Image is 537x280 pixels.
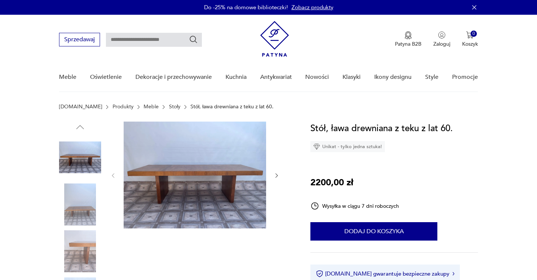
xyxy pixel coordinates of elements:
[395,31,421,48] a: Ikona medaluPatyna B2B
[395,41,421,48] p: Patyna B2B
[124,122,266,228] img: Zdjęcie produktu Stół, ława drewniana z teku z lat 60.
[190,104,273,110] p: Stół, ława drewniana z teku z lat 60.
[59,230,101,272] img: Zdjęcie produktu Stół, ława drewniana z teku z lat 60.
[59,183,101,225] img: Zdjęcie produktu Stół, ława drewniana z teku z lat 60.
[433,31,450,48] button: Zaloguj
[260,21,289,57] img: Patyna - sklep z meblami i dekoracjami vintage
[433,41,450,48] p: Zaloguj
[90,63,122,91] a: Oświetlenie
[59,38,100,43] a: Sprzedawaj
[374,63,412,91] a: Ikony designu
[395,31,421,48] button: Patyna B2B
[59,63,76,91] a: Meble
[466,31,474,39] img: Ikona koszyka
[462,41,478,48] p: Koszyk
[169,104,180,110] a: Stoły
[260,63,292,91] a: Antykwariat
[452,63,478,91] a: Promocje
[313,143,320,150] img: Ikona diamentu
[135,63,212,91] a: Dekoracje i przechowywanie
[310,222,437,241] button: Dodaj do koszyka
[316,270,454,277] button: [DOMAIN_NAME] gwarantuje bezpieczne zakupy
[113,104,134,110] a: Produkty
[292,4,333,11] a: Zobacz produkty
[310,122,453,136] h1: Stół, ława drewniana z teku z lat 60.
[204,4,288,11] p: Do -25% na domowe biblioteczki!
[59,136,101,178] img: Zdjęcie produktu Stół, ława drewniana z teku z lat 60.
[189,35,198,44] button: Szukaj
[342,63,361,91] a: Klasyki
[310,141,385,152] div: Unikat - tylko jedna sztuka!
[59,104,102,110] a: [DOMAIN_NAME]
[425,63,438,91] a: Style
[310,176,353,190] p: 2200,00 zł
[310,202,399,210] div: Wysyłka w ciągu 7 dni roboczych
[305,63,329,91] a: Nowości
[405,31,412,39] img: Ikona medalu
[438,31,445,39] img: Ikonka użytkownika
[59,33,100,46] button: Sprzedawaj
[316,270,323,277] img: Ikona certyfikatu
[452,272,455,276] img: Ikona strzałki w prawo
[226,63,247,91] a: Kuchnia
[471,31,477,37] div: 0
[144,104,159,110] a: Meble
[462,31,478,48] button: 0Koszyk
